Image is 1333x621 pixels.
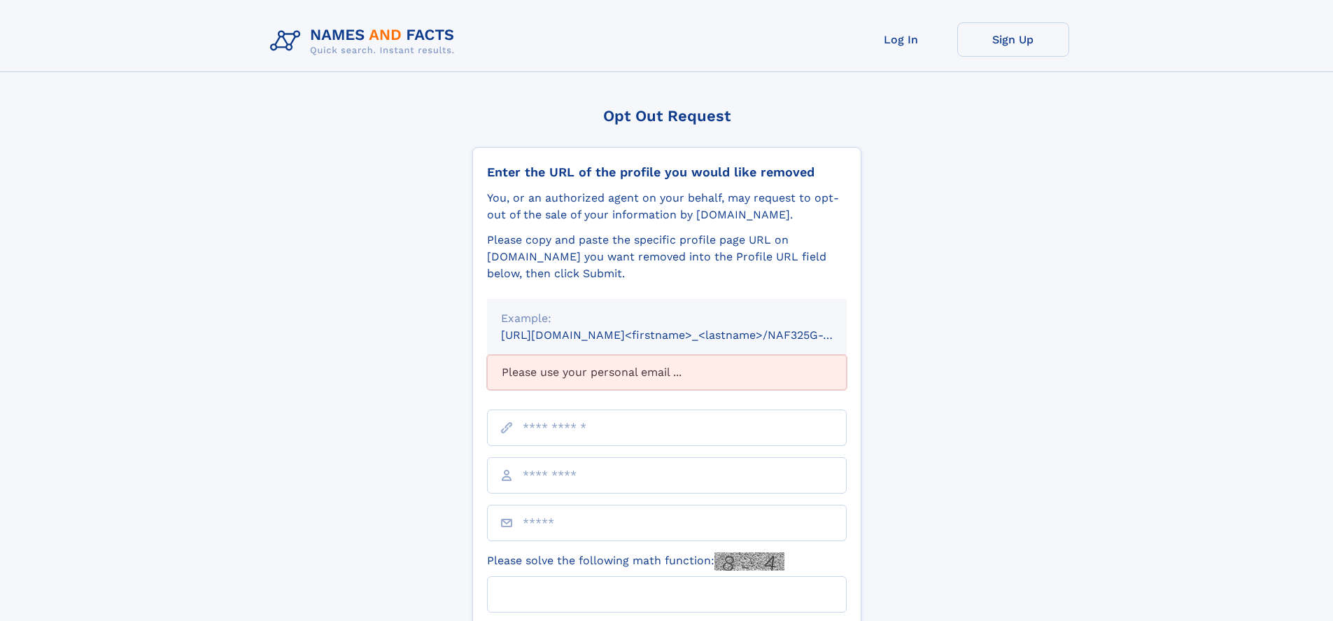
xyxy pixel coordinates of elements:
label: Please solve the following math function: [487,552,784,571]
div: You, or an authorized agent on your behalf, may request to opt-out of the sale of your informatio... [487,190,847,223]
a: Sign Up [957,22,1069,57]
small: [URL][DOMAIN_NAME]<firstname>_<lastname>/NAF325G-xxxxxxxx [501,328,873,342]
div: Example: [501,310,833,327]
img: Logo Names and Facts [265,22,466,60]
a: Log In [845,22,957,57]
div: Please use your personal email ... [487,355,847,390]
div: Opt Out Request [472,107,861,125]
div: Please copy and paste the specific profile page URL on [DOMAIN_NAME] you want removed into the Pr... [487,232,847,282]
div: Enter the URL of the profile you would like removed [487,165,847,180]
